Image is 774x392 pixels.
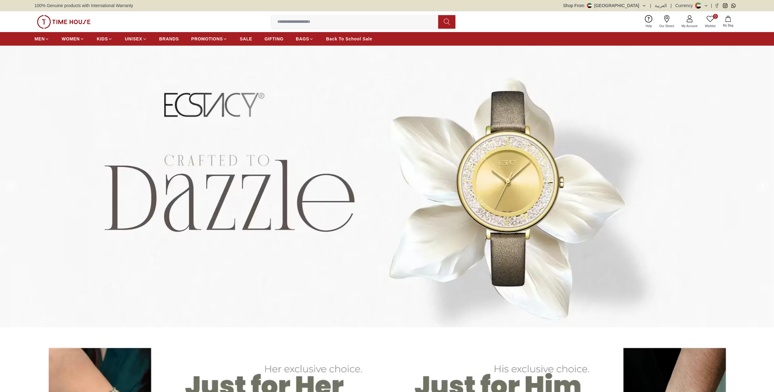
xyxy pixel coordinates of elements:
span: KIDS [97,36,108,42]
span: 100% Genuine products with International Warranty [35,2,133,9]
span: GIFTING [264,36,283,42]
div: Currency [675,2,695,9]
span: | [670,2,672,9]
img: ... [37,15,91,29]
a: Facebook [715,3,719,8]
a: WOMEN [62,33,84,44]
button: Shop From[GEOGRAPHIC_DATA] [563,2,646,9]
span: Help [643,24,654,28]
a: Our Stores [656,14,678,30]
span: 0 [713,14,718,19]
span: WOMEN [62,36,80,42]
a: PROMOTIONS [191,33,228,44]
span: PROMOTIONS [191,36,223,42]
span: MEN [35,36,45,42]
span: Our Stores [657,24,677,28]
span: Wishlist [703,24,718,28]
span: My Bag [720,23,736,28]
a: Whatsapp [731,3,736,8]
span: BRANDS [159,36,179,42]
button: My Bag [719,14,737,29]
span: | [711,2,712,9]
a: 0Wishlist [701,14,719,30]
a: Back To School Sale [326,33,372,44]
span: My Account [679,24,700,28]
a: BRANDS [159,33,179,44]
a: KIDS [97,33,112,44]
span: BAGS [296,36,309,42]
a: BAGS [296,33,314,44]
a: MEN [35,33,49,44]
a: SALE [240,33,252,44]
a: Help [642,14,656,30]
img: United Arab Emirates [587,3,592,8]
a: GIFTING [264,33,283,44]
a: UNISEX [125,33,147,44]
span: | [650,2,651,9]
span: UNISEX [125,36,142,42]
span: SALE [240,36,252,42]
button: العربية [655,2,667,9]
span: Back To School Sale [326,36,372,42]
a: Instagram [723,3,727,8]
